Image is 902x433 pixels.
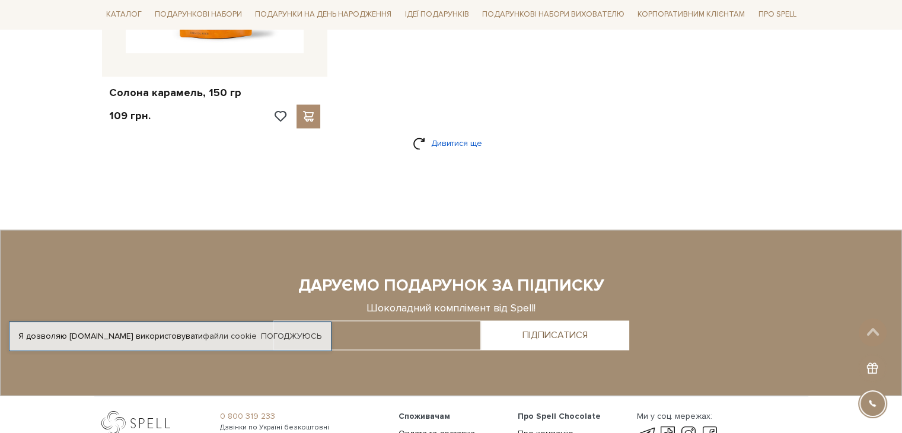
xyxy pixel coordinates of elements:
span: Про Spell Chocolate [518,410,601,421]
a: Подарунки на День народження [250,6,396,24]
a: файли cookie [203,331,257,341]
a: Погоджуюсь [261,331,321,342]
span: Споживачам [399,410,450,421]
a: Подарункові набори вихователю [477,5,629,25]
a: Ідеї подарунків [400,6,473,24]
a: Про Spell [753,6,801,24]
a: Дивитися ще [413,133,490,154]
a: Солона карамель, 150 гр [109,86,320,100]
div: Я дозволяю [DOMAIN_NAME] використовувати [9,331,331,342]
p: 109 грн. [109,109,151,123]
div: Ми у соц. мережах: [636,410,719,421]
a: Каталог [101,6,146,24]
a: Подарункові набори [150,6,247,24]
a: Корпоративним клієнтам [633,5,750,25]
span: Дзвінки по Україні безкоштовні [220,422,384,432]
a: 0 800 319 233 [220,410,384,421]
